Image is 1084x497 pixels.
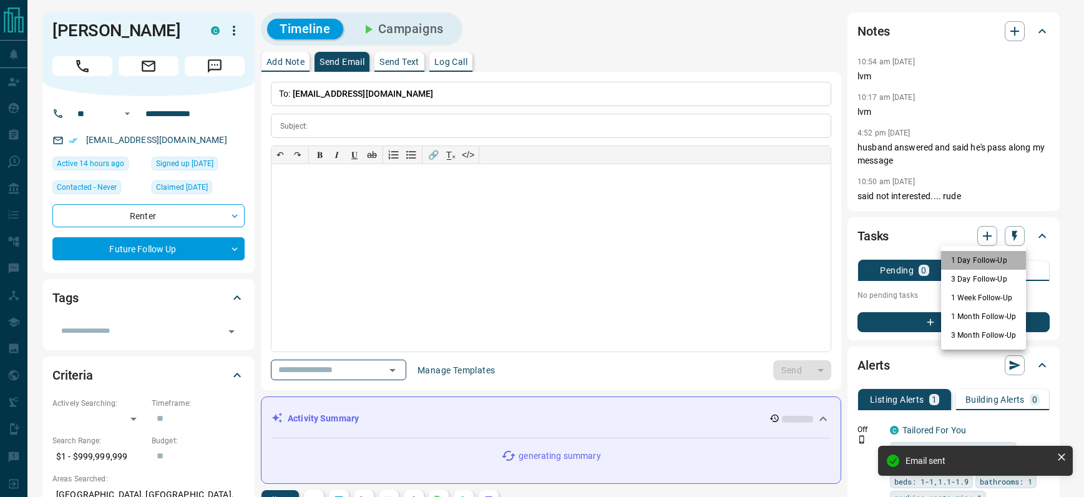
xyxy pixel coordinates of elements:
li: 1 Day Follow-Up [941,251,1026,270]
li: 3 Day Follow-Up [941,270,1026,288]
li: 1 Week Follow-Up [941,288,1026,307]
div: Email sent [906,456,1052,466]
li: 1 Month Follow-Up [941,307,1026,326]
li: 3 Month Follow-Up [941,326,1026,345]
